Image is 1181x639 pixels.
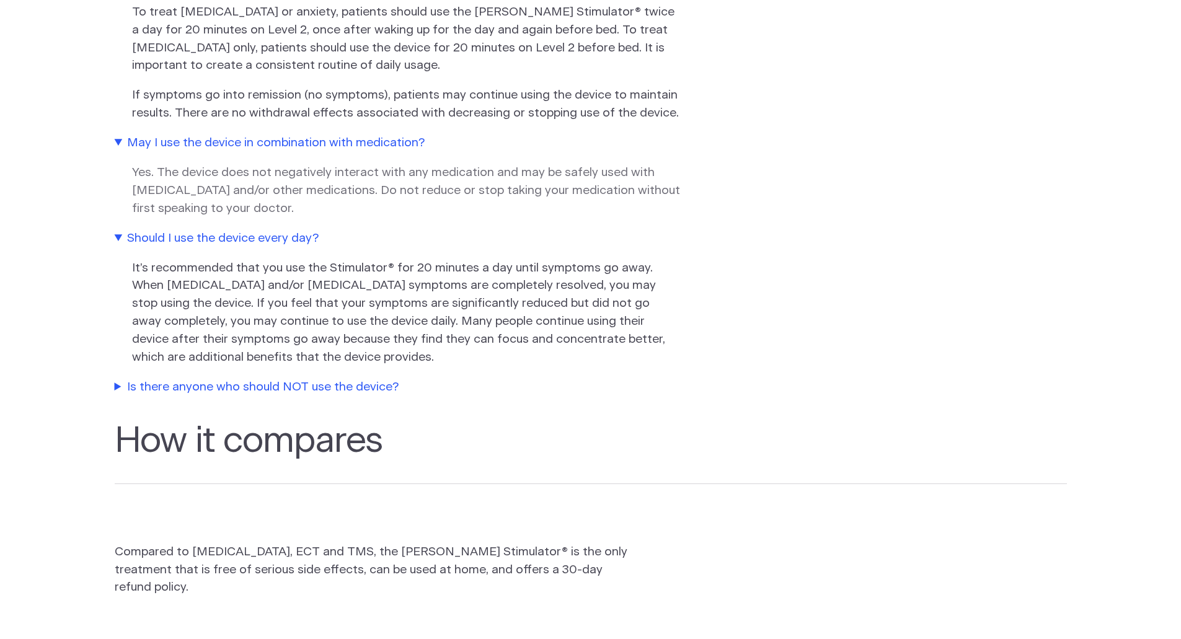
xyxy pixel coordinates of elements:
p: It’s recommended that you use the Stimulator® for 20 minutes a day until symptoms go away. When [... [132,260,680,367]
p: If symptoms go into remission (no symptoms), patients may continue using the device to maintain r... [132,87,680,123]
p: Yes. The device does not negatively interact with any medication and may be safely used with [MED... [132,164,680,218]
h2: How it compares [115,420,1067,485]
summary: Is there anyone who should NOT use the device? [115,379,679,397]
summary: Should I use the device every day? [115,230,679,248]
p: Compared to [MEDICAL_DATA], ECT and TMS, the [PERSON_NAME] Stimulator® is the only treatment that... [115,544,639,597]
p: To treat [MEDICAL_DATA] or anxiety, patients should use the [PERSON_NAME] Stimulator® twice a day... [132,4,680,75]
summary: May I use the device in combination with medication? [115,134,679,152]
